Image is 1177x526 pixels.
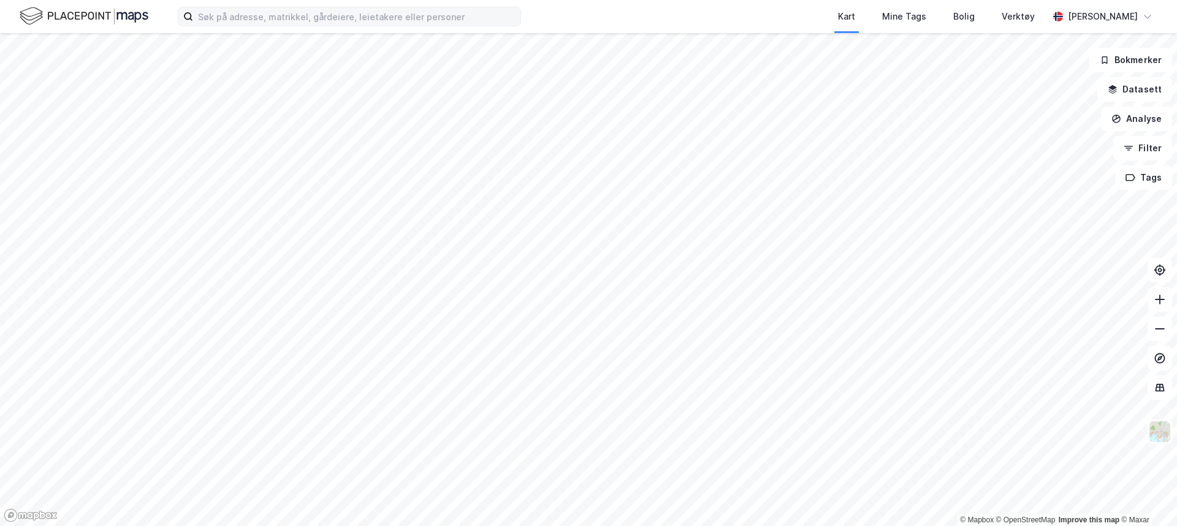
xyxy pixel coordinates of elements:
div: [PERSON_NAME] [1068,9,1138,24]
img: Z [1148,420,1171,443]
iframe: Chat Widget [1116,467,1177,526]
div: Mine Tags [882,9,926,24]
button: Filter [1113,136,1172,160]
a: Mapbox homepage [4,508,58,522]
button: Datasett [1097,77,1172,102]
div: Bolig [953,9,975,24]
button: Tags [1115,165,1172,190]
div: Kart [838,9,855,24]
a: Improve this map [1059,516,1119,524]
button: Bokmerker [1089,48,1172,72]
a: Mapbox [960,516,994,524]
img: logo.f888ab2527a4732fd821a326f86c7f29.svg [20,6,148,27]
a: OpenStreetMap [996,516,1056,524]
div: Verktøy [1002,9,1035,24]
button: Analyse [1101,107,1172,131]
input: Søk på adresse, matrikkel, gårdeiere, leietakere eller personer [193,7,520,26]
